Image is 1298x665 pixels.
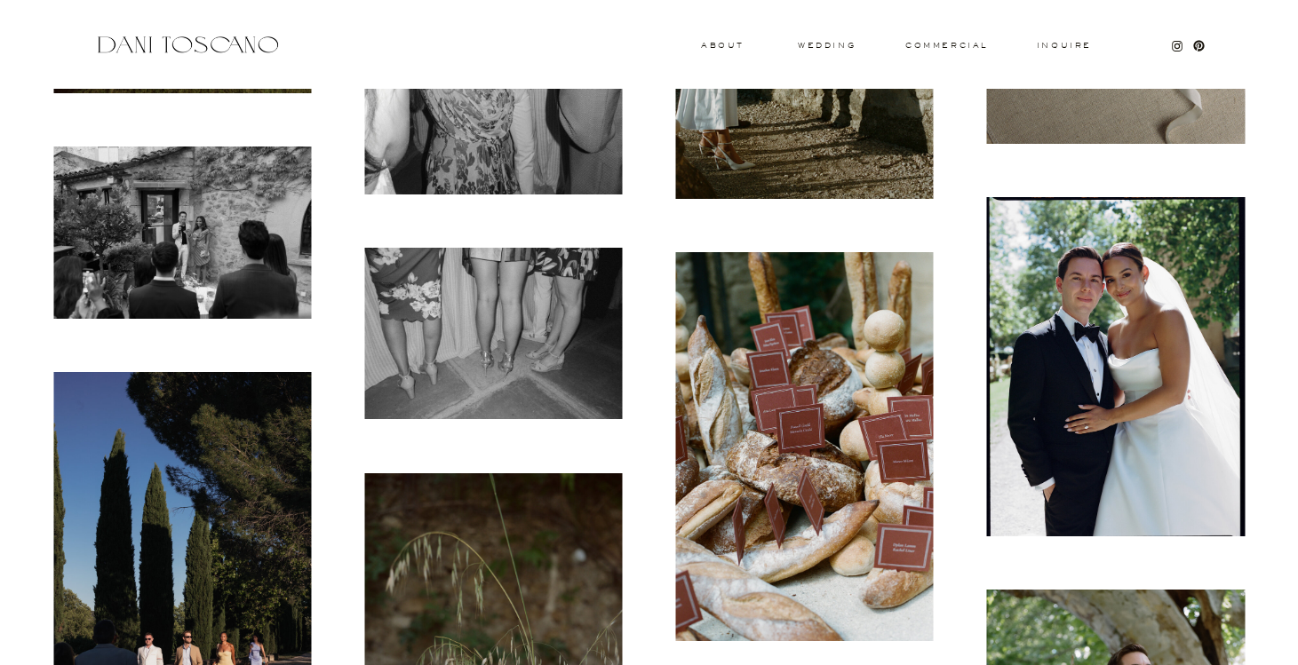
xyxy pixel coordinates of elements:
a: Inquire [1036,42,1093,51]
a: About [701,42,740,48]
a: wedding [798,42,856,48]
a: commercial [905,42,987,49]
